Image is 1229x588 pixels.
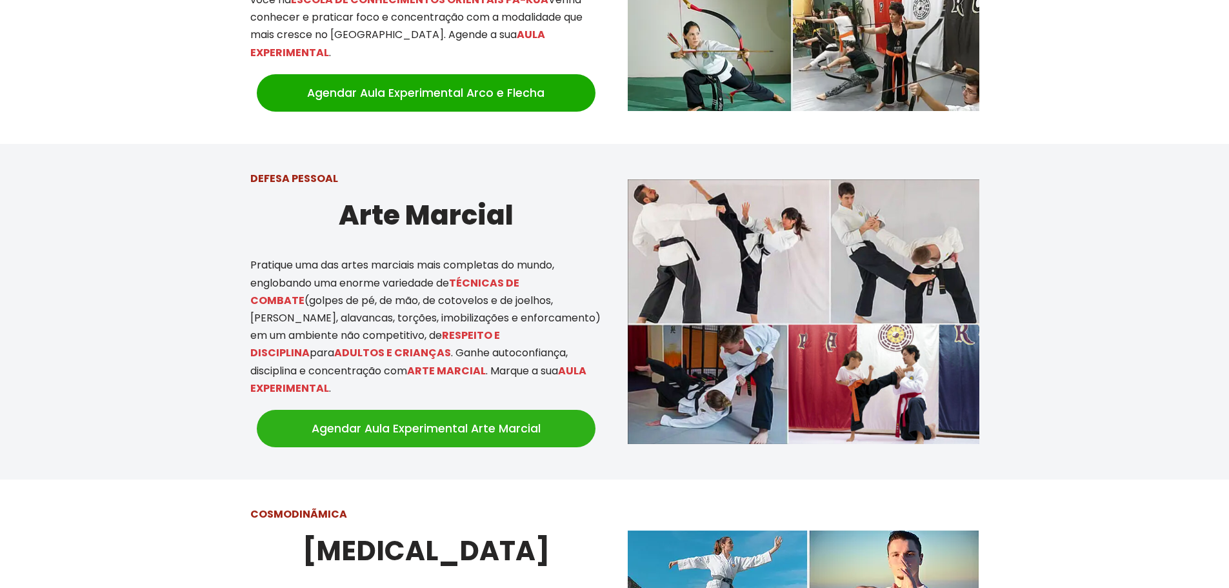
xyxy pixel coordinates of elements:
a: Agendar Aula Experimental Arco e Flecha [257,74,595,112]
mark: TÉCNICAS DE COMBATE [250,276,519,308]
strong: DEFESA PESSOAL [250,171,338,186]
strong: [MEDICAL_DATA] [303,532,550,570]
a: Agendar Aula Experimental Arte Marcial [257,410,595,447]
mark: ARTE MARCIAL [407,363,486,378]
strong: COSMODINÃMICA [250,507,347,522]
mark: AULA EXPERIMENTAL [250,27,545,59]
p: Pratique uma das artes marciais mais completas do mundo, englobando uma enorme variedade de (golp... [250,256,602,397]
mark: AULA EXPERIMENTAL [250,363,586,396]
h2: Arte Marcial [250,194,602,237]
mark: ADULTOS E CRIANÇAS [334,345,451,360]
